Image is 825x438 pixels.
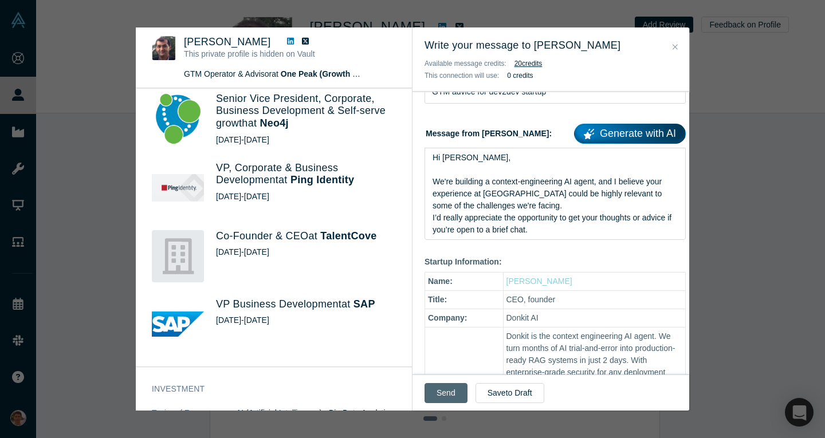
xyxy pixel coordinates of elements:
[433,152,678,236] div: rdw-editor
[216,246,404,258] div: [DATE] - [DATE]
[216,162,404,187] h4: VP, Corporate & Business Development at
[433,153,664,210] span: Hi [PERSON_NAME], We're building a context-engineering AI agent, and I believe your experience at...
[216,191,404,203] div: [DATE] - [DATE]
[184,36,271,48] span: [PERSON_NAME]
[425,60,506,68] span: Available message credits:
[152,230,204,282] img: TalentCove's Logo
[184,48,364,60] p: This private profile is hidden on Vault
[425,72,499,80] span: This connection will use:
[184,69,399,78] span: GTM Operator & Advisor at
[216,298,404,311] h4: VP Business Development at
[425,120,686,144] label: Message from [PERSON_NAME]:
[574,124,686,144] a: Generate with AI
[425,383,467,403] button: Send
[353,298,375,310] a: SAP
[669,41,681,54] button: Close
[152,383,388,395] h3: Investment
[433,213,674,234] span: I’d really appreciate the opportunity to get your thoughts or advice if you’re open to a brief chat.
[152,36,176,60] img: Fawad Zakariya's Profile Image
[152,93,204,145] img: Neo4j's Logo
[507,72,533,80] b: 0 credits
[152,162,204,214] img: Ping Identity's Logo
[476,383,544,403] button: Saveto Draft
[216,134,404,146] div: [DATE] - [DATE]
[281,69,399,78] a: One Peak (Growth Equity Firm)
[425,148,686,240] div: rdw-wrapper
[152,298,204,350] img: SAP's Logo
[320,230,376,242] a: TalentCove
[216,314,404,326] div: [DATE] - [DATE]
[514,58,543,69] button: 20credits
[290,174,355,186] a: Ping Identity
[425,38,677,53] h3: Write your message to [PERSON_NAME]
[260,117,289,129] a: Neo4j
[216,93,404,130] h4: Senior Vice President, Corporate, Business Development & Self-serve growth at
[216,230,404,243] h4: Co-Founder & CEO at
